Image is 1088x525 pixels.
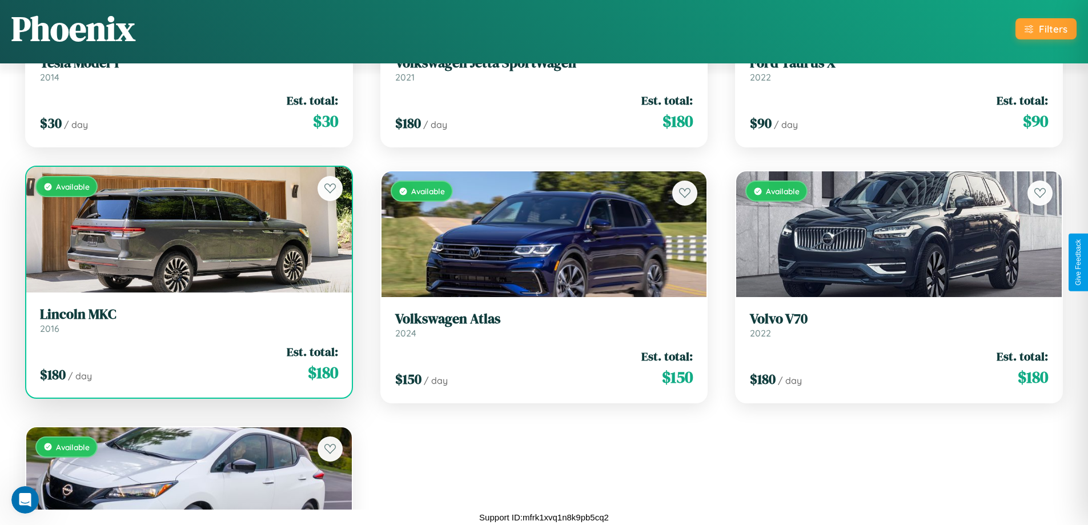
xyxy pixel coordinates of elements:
span: / day [778,375,802,386]
span: 2022 [750,327,771,339]
h3: Lincoln MKC [40,306,338,323]
a: Tesla Model Y2014 [40,55,338,83]
span: $ 150 [662,366,693,388]
span: $ 180 [308,361,338,384]
span: Est. total: [287,92,338,109]
span: / day [424,375,448,386]
iframe: Intercom live chat [11,486,39,514]
span: Est. total: [287,343,338,360]
span: / day [64,119,88,130]
h3: Tesla Model Y [40,55,338,71]
span: Est. total: [997,348,1048,364]
span: Available [411,186,445,196]
span: $ 180 [40,365,66,384]
span: $ 180 [1018,366,1048,388]
span: / day [68,370,92,382]
span: 2022 [750,71,771,83]
div: Filters [1039,23,1067,35]
span: / day [423,119,447,130]
span: $ 90 [750,114,772,133]
span: $ 90 [1023,110,1048,133]
span: Est. total: [641,92,693,109]
span: Available [56,442,90,452]
span: Available [766,186,800,196]
h3: Volvo V70 [750,311,1048,327]
span: / day [774,119,798,130]
span: Est. total: [641,348,693,364]
span: $ 150 [395,370,421,388]
span: 2016 [40,323,59,334]
a: Volvo V702022 [750,311,1048,339]
a: Volkswagen Jetta SportWagen2021 [395,55,693,83]
h3: Volkswagen Atlas [395,311,693,327]
p: Support ID: mfrk1xvq1n8k9pb5cq2 [479,510,609,525]
span: $ 180 [395,114,421,133]
span: 2021 [395,71,415,83]
span: $ 30 [313,110,338,133]
a: Volkswagen Atlas2024 [395,311,693,339]
span: 2014 [40,71,59,83]
span: Available [56,182,90,191]
h3: Ford Taurus X [750,55,1048,71]
h1: Phoenix [11,5,135,52]
button: Filters [1015,18,1077,39]
a: Lincoln MKC2016 [40,306,338,334]
a: Ford Taurus X2022 [750,55,1048,83]
div: Give Feedback [1074,239,1082,286]
span: $ 180 [750,370,776,388]
span: $ 180 [663,110,693,133]
span: 2024 [395,327,416,339]
h3: Volkswagen Jetta SportWagen [395,55,693,71]
span: $ 30 [40,114,62,133]
span: Est. total: [997,92,1048,109]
